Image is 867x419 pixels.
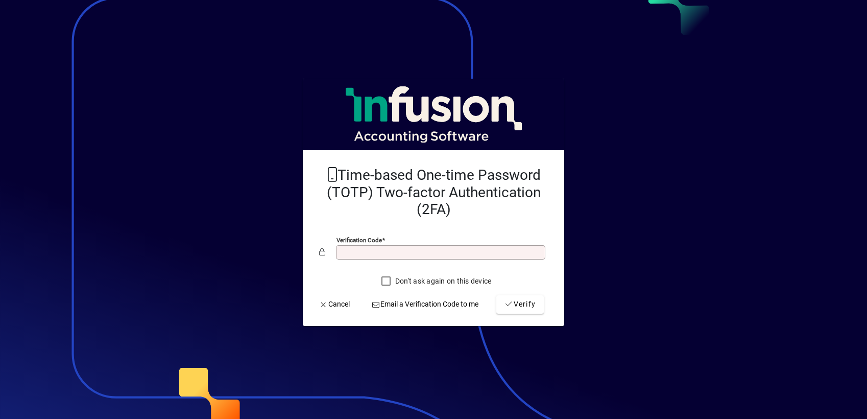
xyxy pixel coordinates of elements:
button: Verify [496,295,544,314]
h2: Time-based One-time Password (TOTP) Two-factor Authentication (2FA) [319,167,548,218]
label: Don't ask again on this device [393,276,492,286]
mat-label: Verification code [336,237,382,244]
button: Cancel [315,295,354,314]
span: Cancel [319,299,350,310]
button: Email a Verification Code to me [368,295,483,314]
span: Email a Verification Code to me [372,299,479,310]
span: Verify [504,299,536,310]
